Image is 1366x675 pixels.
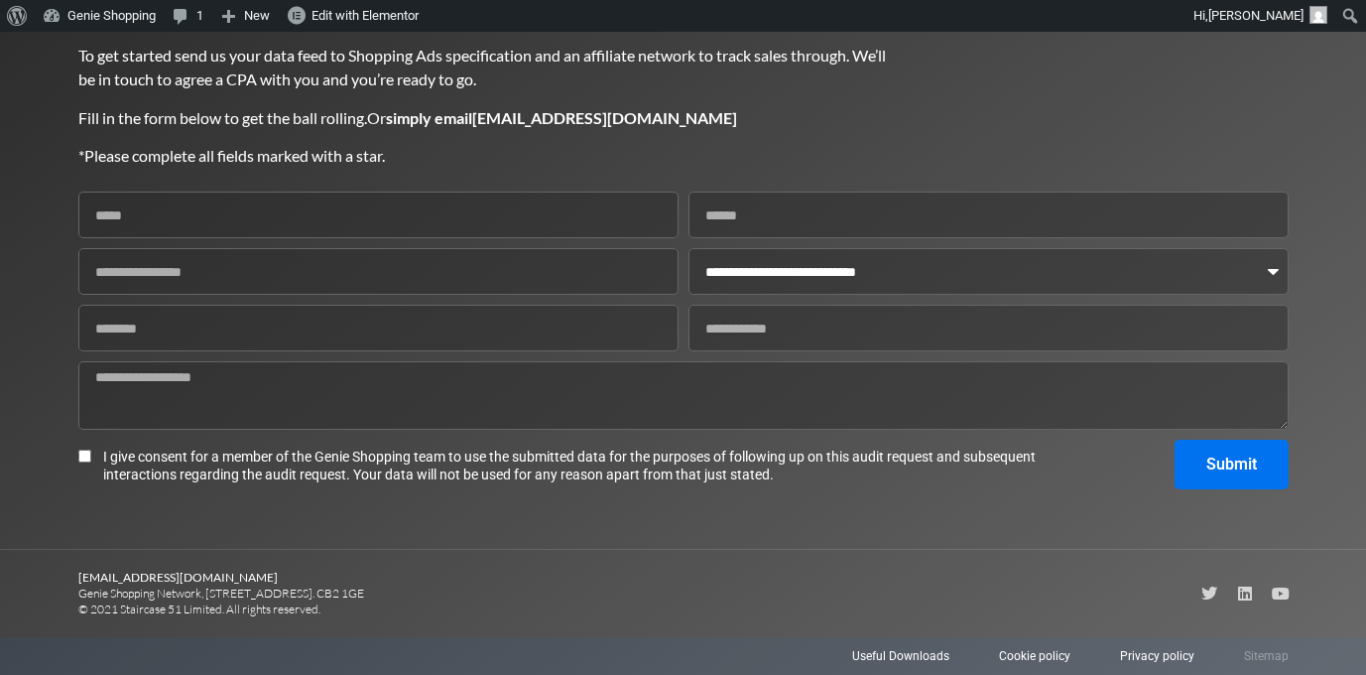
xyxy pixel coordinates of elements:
[78,144,888,168] p: *Please complete all fields marked with a star.
[1244,647,1289,665] a: Sitemap
[1206,457,1257,472] span: Submit
[1120,647,1194,665] a: Privacy policy
[386,108,737,127] b: simply email [EMAIL_ADDRESS][DOMAIN_NAME]
[1208,8,1304,23] span: [PERSON_NAME]
[1175,440,1289,489] button: Submit
[78,108,367,127] span: Fill in the form below to get the ball rolling.
[78,570,278,585] b: [EMAIL_ADDRESS][DOMAIN_NAME]
[78,46,889,88] span: To get started send us your data feed to Shopping Ads specification and an affiliate network to t...
[367,108,737,127] span: Or
[852,647,949,665] a: Useful Downloads
[999,647,1070,665] a: Cookie policy
[311,8,419,23] span: Edit with Elementor
[103,448,1045,483] span: I give consent for a member of the Genie Shopping team to use the submitted data for the purposes...
[78,570,683,617] p: Genie Shopping Network, [STREET_ADDRESS]. CB2 1GE © 2021 Staircase 51 Limited. All rights reserved.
